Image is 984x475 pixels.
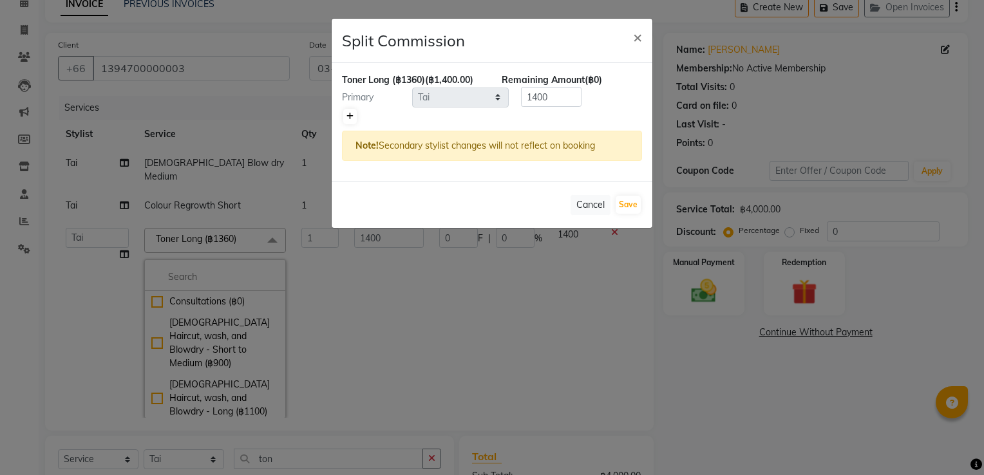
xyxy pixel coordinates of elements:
button: Save [616,196,641,214]
div: Secondary stylist changes will not reflect on booking [342,131,642,161]
strong: Note! [355,140,379,151]
div: Primary [332,91,412,104]
button: Cancel [571,195,610,215]
span: × [633,27,642,46]
span: Toner Long (฿1360) [342,74,425,86]
span: (฿1,400.00) [425,74,473,86]
h4: Split Commission [342,29,465,52]
button: Close [623,19,652,55]
span: Remaining Amount [502,74,585,86]
span: (฿0) [585,74,602,86]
